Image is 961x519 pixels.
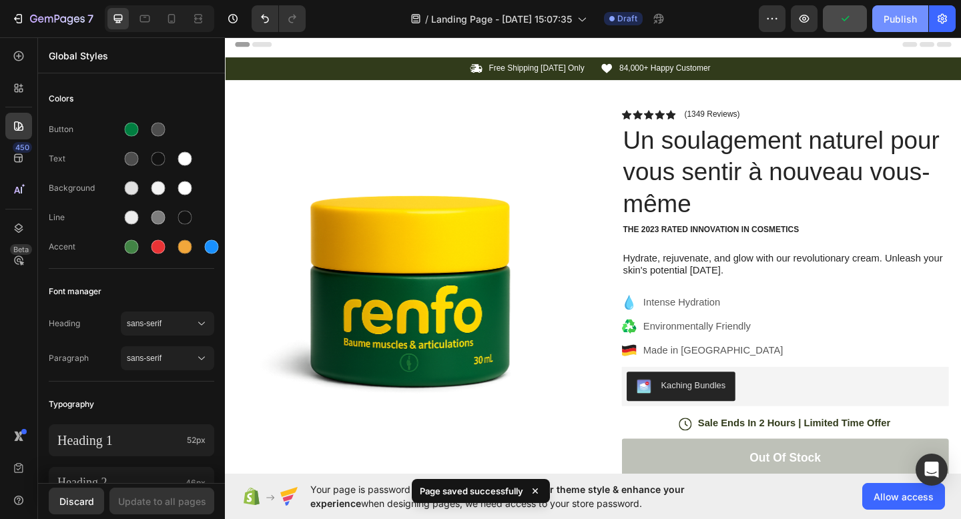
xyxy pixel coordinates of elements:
span: Paragraph [49,352,121,364]
p: Hydrate, rejuvenate, and glow with our revolutionary cream. Unleash your skin's potential [DATE]. [433,236,786,264]
span: sans-serif [127,352,195,364]
p: Intense Hydration [455,283,607,299]
button: Update to all pages [109,488,214,514]
div: Kaching Bundles [474,374,545,388]
button: sans-serif [121,312,214,336]
p: Heading 1 [57,432,182,449]
p: Global Styles [49,49,214,63]
div: 450 [13,142,32,153]
div: Background [49,182,121,194]
p: (1349 Reviews) [500,81,560,91]
p: Heading 2 [57,475,180,490]
button: Publish [872,5,928,32]
button: Out of stock [432,439,787,482]
button: Kaching Bundles [437,366,555,398]
div: Open Intercom Messenger [916,454,948,486]
span: Colors [49,91,73,107]
div: Button [49,123,121,135]
p: Environmentally Friendly [455,309,607,325]
h1: Un soulagement naturel pour vous sentir à nouveau vous-même [432,95,787,202]
p: Page saved successfully [420,484,523,498]
span: Draft [617,13,637,25]
div: Undo/Redo [252,5,306,32]
span: sans-serif [127,318,195,330]
div: Publish [884,12,917,26]
p: Made in [GEOGRAPHIC_DATA] [455,335,607,351]
div: Discard [59,494,94,508]
span: Allow access [874,490,934,504]
p: The 2023 Rated Innovation in Cosmetics [433,206,786,217]
div: Line [49,211,121,223]
div: Accent [49,241,121,253]
span: Heading [49,318,121,330]
span: / [425,12,428,26]
span: Your page is password protected. To when designing pages, we need access to your store password. [310,482,737,510]
div: Update to all pages [118,494,206,508]
button: sans-serif [121,346,214,370]
div: Out of stock [571,452,648,469]
div: Beta [10,244,32,255]
div: Text [49,153,121,165]
span: Landing Page - [DATE] 15:07:35 [431,12,572,26]
button: Discard [49,488,104,514]
span: 52px [187,434,206,446]
span: Font manager [49,284,101,300]
button: Allow access [862,483,945,510]
span: 46px [186,477,206,489]
p: 7 [87,11,93,27]
span: Typography [49,396,94,412]
button: 7 [5,5,99,32]
iframe: Design area [225,35,961,475]
img: KachingBundles.png [448,374,464,390]
p: Sale Ends In 2 Hours | Limited Time Offer [515,416,724,430]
